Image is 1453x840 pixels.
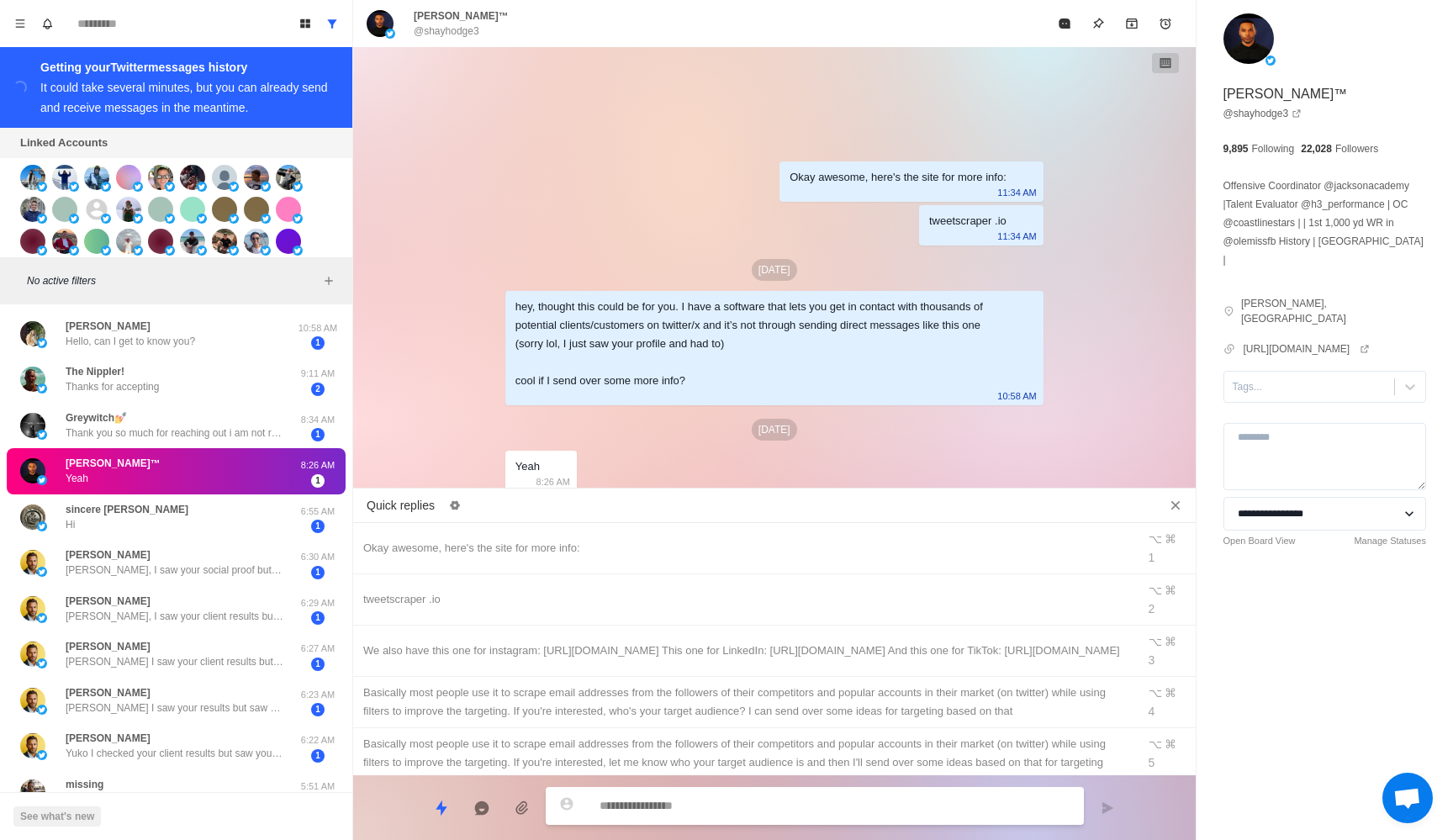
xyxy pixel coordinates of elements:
span: 1 [311,749,325,763]
button: Board View [292,10,319,37]
p: 6:55 AM [297,505,339,519]
p: [PERSON_NAME]™ [66,456,161,471]
div: ​​Basically most people use it to scrape email addresses from the followers of their competitors ... [363,735,1127,772]
span: 1 [311,566,325,579]
p: 6:27 AM [297,642,339,656]
a: Open Board View [1223,534,1296,548]
img: picture [101,214,111,224]
p: Hi [66,517,75,532]
p: 22,028 [1301,141,1332,156]
img: picture [37,246,47,256]
img: picture [37,521,47,531]
img: picture [52,229,77,254]
p: [PERSON_NAME] [66,685,151,700]
p: 6:30 AM [297,550,339,564]
p: Thanks for accepting [66,379,159,394]
div: Okay awesome, here's the site for more info: [790,168,1007,187]
img: picture [180,165,205,190]
p: [PERSON_NAME] [66,594,151,609]
span: 1 [311,611,325,625]
p: [PERSON_NAME], I saw your client results but was surprised you weren’t getting more reach. I just... [66,609,284,624]
img: picture [20,165,45,190]
img: picture [180,229,205,254]
p: missing [66,777,103,792]
img: picture [261,246,271,256]
p: [PERSON_NAME] [66,731,151,746]
img: picture [276,165,301,190]
p: Hello, can I get to know you? [66,334,195,349]
button: Add filters [319,271,339,291]
div: ​​Basically most people use it to scrape email addresses from the followers of their competitors ... [363,684,1127,721]
img: picture [212,165,237,190]
p: Greywitch💅 [66,410,127,425]
button: Mark as read [1048,7,1081,40]
img: picture [20,688,45,713]
img: picture [20,733,45,758]
img: picture [244,229,269,254]
p: @shayhodge3 [414,24,479,39]
img: picture [229,182,239,192]
button: Menu [7,10,34,37]
p: 11:34 AM [997,183,1036,202]
button: See what's new [13,806,101,827]
img: picture [37,705,47,715]
img: picture [148,229,173,254]
div: ⌥ ⌘ 3 [1149,632,1186,669]
p: 8:26 AM [536,473,570,491]
img: picture [116,165,141,190]
p: Quick replies [367,497,435,515]
button: Show all conversations [319,10,346,37]
div: ⌥ ⌘ 4 [1149,684,1186,721]
div: tweetscraper .io [363,590,1127,609]
img: picture [293,246,303,256]
span: 1 [311,474,325,488]
img: picture [20,197,45,222]
img: picture [261,214,271,224]
button: Archive [1115,7,1149,40]
p: [PERSON_NAME]™ [414,8,509,24]
img: picture [133,214,143,224]
img: picture [229,214,239,224]
img: picture [116,197,141,222]
img: picture [1223,13,1274,64]
div: Okay awesome, here's the site for more info: [363,539,1127,557]
p: 10:58 AM [297,321,339,335]
img: picture [20,321,45,346]
p: [DATE] [752,259,797,281]
p: 10:58 AM [997,387,1036,405]
img: picture [37,383,47,394]
p: [PERSON_NAME] I saw your client results but you aren’t doing as well as you could with that level... [66,654,284,669]
img: picture [20,779,45,805]
div: Getting your Twitter messages history [40,57,332,77]
button: Send message [1091,791,1124,825]
img: picture [37,567,47,577]
p: 5:51 AM [297,779,339,794]
img: picture [244,165,269,190]
button: Close quick replies [1162,492,1189,519]
img: picture [212,229,237,254]
img: picture [52,197,77,222]
p: 6:22 AM [297,733,339,748]
img: picture [20,596,45,621]
div: hey, thought this could be for you. I have a software that lets you get in contact with thousands... [515,298,1007,390]
p: [PERSON_NAME], I saw your social proof but saw you weren’t getting the reach you deserve with you... [66,563,284,578]
button: Notifications [34,10,61,37]
img: picture [69,214,79,224]
p: 8:34 AM [297,413,339,427]
img: picture [37,214,47,224]
div: ⌥ ⌘ 1 [1149,530,1186,567]
img: picture [165,214,175,224]
button: Edit quick replies [441,492,468,519]
p: 11:34 AM [997,227,1036,246]
img: picture [116,229,141,254]
img: picture [133,182,143,192]
span: 1 [311,520,325,533]
a: [URL][DOMAIN_NAME] [1244,341,1371,357]
img: picture [165,246,175,256]
img: picture [244,197,269,222]
p: 9:11 AM [297,367,339,381]
p: [PERSON_NAME], [GEOGRAPHIC_DATA] [1241,296,1426,326]
img: picture [148,197,173,222]
img: picture [20,229,45,254]
button: Quick replies [425,791,458,825]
